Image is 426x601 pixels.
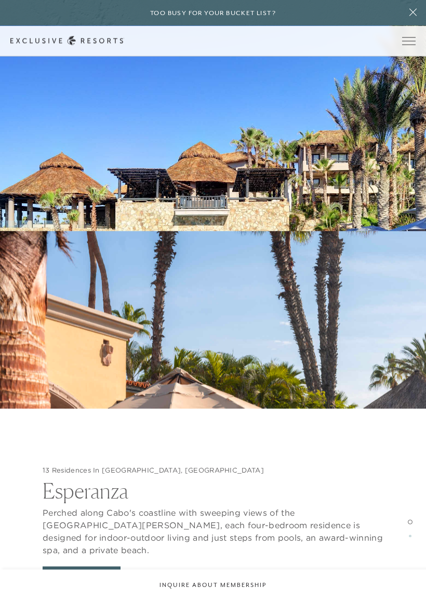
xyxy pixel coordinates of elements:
[43,567,121,586] button: View Gallery
[402,37,416,45] button: Open navigation
[43,475,383,501] h2: Esperanza
[43,466,383,475] h5: 13 Residences In [GEOGRAPHIC_DATA], [GEOGRAPHIC_DATA]
[150,8,276,18] h6: Too busy for your bucket list?
[147,351,426,601] iframe: Qualified Messenger
[43,501,383,556] p: Perched along Cabo's coastline with sweeping views of the [GEOGRAPHIC_DATA][PERSON_NAME], each fo...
